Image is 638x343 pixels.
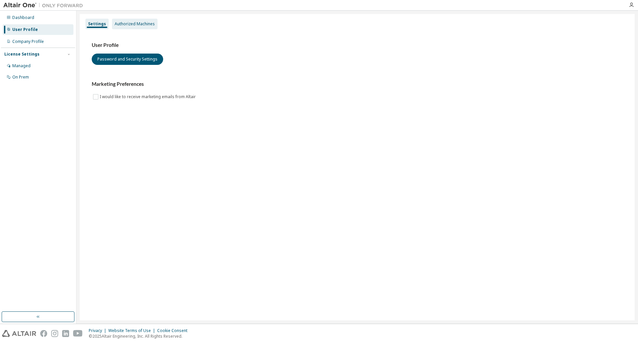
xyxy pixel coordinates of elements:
[157,328,191,333] div: Cookie Consent
[12,27,38,32] div: User Profile
[40,330,47,337] img: facebook.svg
[12,15,34,20] div: Dashboard
[62,330,69,337] img: linkedin.svg
[108,328,157,333] div: Website Terms of Use
[3,2,86,9] img: Altair One
[92,42,623,49] h3: User Profile
[88,21,106,27] div: Settings
[12,75,29,80] div: On Prem
[51,330,58,337] img: instagram.svg
[89,333,191,339] p: © 2025 Altair Engineering, Inc. All Rights Reserved.
[12,39,44,44] div: Company Profile
[12,63,31,69] div: Managed
[89,328,108,333] div: Privacy
[92,81,623,87] h3: Marketing Preferences
[73,330,83,337] img: youtube.svg
[115,21,155,27] div: Authorized Machines
[100,93,197,101] label: I would like to receive marketing emails from Altair
[4,52,40,57] div: License Settings
[2,330,36,337] img: altair_logo.svg
[92,54,163,65] button: Password and Security Settings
